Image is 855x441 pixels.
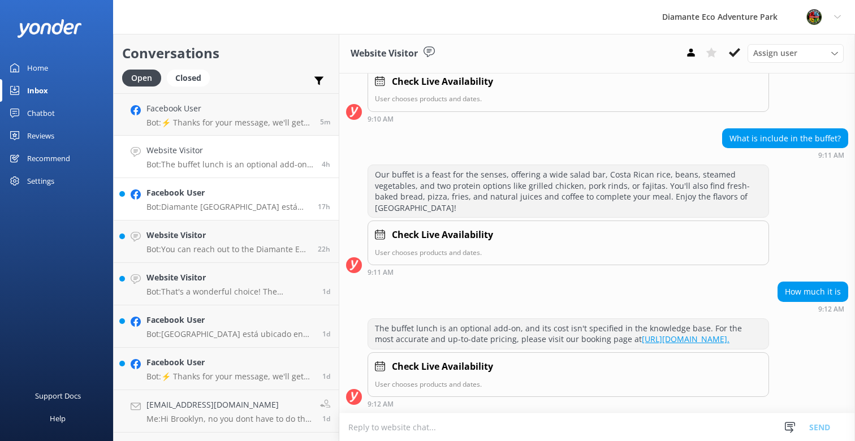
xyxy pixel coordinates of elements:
a: [EMAIL_ADDRESS][DOMAIN_NAME]Me:Hi Brooklyn, no you dont have to do the free fall - you can skip t... [114,390,339,433]
a: Website VisitorBot:The buffet lunch is an optional add-on, and its cost isn't specified in the kn... [114,136,339,178]
span: Sep 15 2025 11:00am (UTC -06:00) America/Costa_Rica [322,287,330,296]
div: Reviews [27,124,54,147]
div: Closed [167,70,210,87]
p: User chooses products and dates. [375,247,762,258]
strong: 9:11 AM [818,152,844,159]
div: Settings [27,170,54,192]
a: Website VisitorBot:You can reach out to the Diamante Eco Adventure Park team by calling [PHONE_NU... [114,220,339,263]
p: Bot: You can reach out to the Diamante Eco Adventure Park team by calling [PHONE_NUMBER], sending... [146,244,309,254]
div: Sep 16 2025 09:10am (UTC -06:00) America/Costa_Rica [368,115,769,123]
p: Bot: [GEOGRAPHIC_DATA] está ubicado en RIU Hotel [STREET_ADDRESS]. Para obtener direcciones, visi... [146,329,314,339]
p: Bot: That's a wonderful choice! The [GEOGRAPHIC_DATA] offers an incredible opportunity to see a v... [146,287,314,297]
h4: Check Live Availability [392,228,493,243]
p: User chooses products and dates. [375,93,762,104]
h4: Website Visitor [146,229,309,241]
a: Facebook UserBot:[GEOGRAPHIC_DATA] está ubicado en RIU Hotel [STREET_ADDRESS]. Para obtener direc... [114,305,339,348]
p: Me: Hi Brooklyn, no you dont have to do the free fall - you can skip this part and continue with ... [146,414,312,424]
span: Sep 15 2025 09:53am (UTC -06:00) America/Costa_Rica [322,371,330,381]
h4: Website Visitor [146,271,314,284]
span: Sep 15 2025 08:51am (UTC -06:00) America/Costa_Rica [322,414,330,423]
h4: Facebook User [146,102,312,115]
p: Bot: ⚡ Thanks for your message, we'll get back to you as soon as we can. You're also welcome to k... [146,118,312,128]
div: Recommend [27,147,70,170]
h4: Website Visitor [146,144,313,157]
div: What is include in the buffet? [723,129,848,148]
strong: 9:10 AM [368,116,394,123]
strong: 9:12 AM [368,401,394,408]
h4: Facebook User [146,356,314,369]
h4: Check Live Availability [392,360,493,374]
div: Sep 16 2025 09:12am (UTC -06:00) America/Costa_Rica [778,305,848,313]
span: Sep 16 2025 09:12am (UTC -06:00) America/Costa_Rica [322,159,330,169]
div: Sep 16 2025 09:11am (UTC -06:00) America/Costa_Rica [368,268,769,276]
div: Sep 16 2025 09:12am (UTC -06:00) America/Costa_Rica [368,400,769,408]
div: Home [27,57,48,79]
strong: 9:11 AM [368,269,394,276]
h4: [EMAIL_ADDRESS][DOMAIN_NAME] [146,399,312,411]
span: Sep 15 2025 10:29am (UTC -06:00) America/Costa_Rica [322,329,330,339]
p: Bot: The buffet lunch is an optional add-on, and its cost isn't specified in the knowledge base. ... [146,159,313,170]
h2: Conversations [122,42,330,64]
p: Bot: Diamante [GEOGRAPHIC_DATA] está abierto al público los siete [PERSON_NAME] de la semana, 365... [146,202,309,212]
div: How much it is [778,282,848,301]
a: Open [122,71,167,84]
p: Bot: ⚡ Thanks for your message, we'll get back to you as soon as we can. You're also welcome to k... [146,371,314,382]
div: Help [50,407,66,430]
span: Sep 15 2025 02:38pm (UTC -06:00) America/Costa_Rica [318,244,330,254]
h4: Check Live Availability [392,75,493,89]
a: Website VisitorBot:That's a wonderful choice! The [GEOGRAPHIC_DATA] offers an incredible opportun... [114,263,339,305]
span: Assign user [753,47,797,59]
h4: Facebook User [146,314,314,326]
div: Chatbot [27,102,55,124]
strong: 9:12 AM [818,306,844,313]
div: Assign User [748,44,844,62]
img: yonder-white-logo.png [17,19,82,38]
a: [URL][DOMAIN_NAME]. [642,334,729,344]
div: Inbox [27,79,48,102]
div: Open [122,70,161,87]
a: Closed [167,71,215,84]
h3: Website Visitor [351,46,418,61]
h4: Facebook User [146,187,309,199]
div: The buffet lunch is an optional add-on, and its cost isn't specified in the knowledge base. For t... [368,319,768,349]
div: Our buffet is a feast for the senses, offering a wide salad bar, Costa Rican rice, beans, steamed... [368,165,768,217]
div: Sep 16 2025 09:11am (UTC -06:00) America/Costa_Rica [722,151,848,159]
span: Sep 15 2025 08:01pm (UTC -06:00) America/Costa_Rica [318,202,330,211]
a: Facebook UserBot:⚡ Thanks for your message, we'll get back to you as soon as we can. You're also ... [114,93,339,136]
a: Facebook UserBot:⚡ Thanks for your message, we'll get back to you as soon as we can. You're also ... [114,348,339,390]
a: Facebook UserBot:Diamante [GEOGRAPHIC_DATA] está abierto al público los siete [PERSON_NAME] de la... [114,178,339,220]
img: 831-1756915225.png [806,8,823,25]
span: Sep 16 2025 01:20pm (UTC -06:00) America/Costa_Rica [320,117,330,127]
p: User chooses products and dates. [375,379,762,390]
div: Support Docs [35,384,81,407]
